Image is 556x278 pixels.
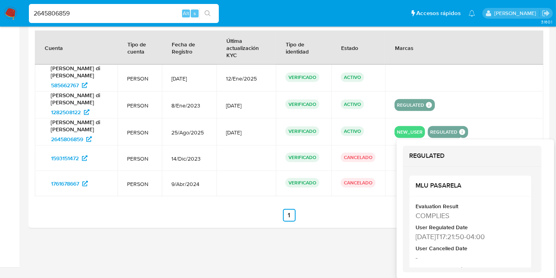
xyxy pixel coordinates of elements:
[416,203,524,211] div: Evaluation Result
[416,211,524,221] div: COMPLIES
[183,10,189,17] span: Alt
[416,182,525,190] h2: MLU PASARELA
[416,266,524,274] div: Cancelled Regulation
[416,232,524,242] div: 2025-08-27T17:21:50-04:00
[194,10,196,17] span: s
[469,10,475,17] a: Notificaciones
[494,10,539,17] p: gregorio.negri@mercadolibre.com
[416,9,461,17] span: Accesos rápidos
[542,9,550,17] a: Salir
[199,8,216,19] button: search-icon
[29,8,219,19] input: Buscar usuario o caso...
[409,152,535,160] h2: REGULATED
[541,19,552,25] span: 3.160.1
[416,245,524,253] div: User Cancelled Date
[416,224,524,232] div: User Regulated Date
[416,253,524,263] div: -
